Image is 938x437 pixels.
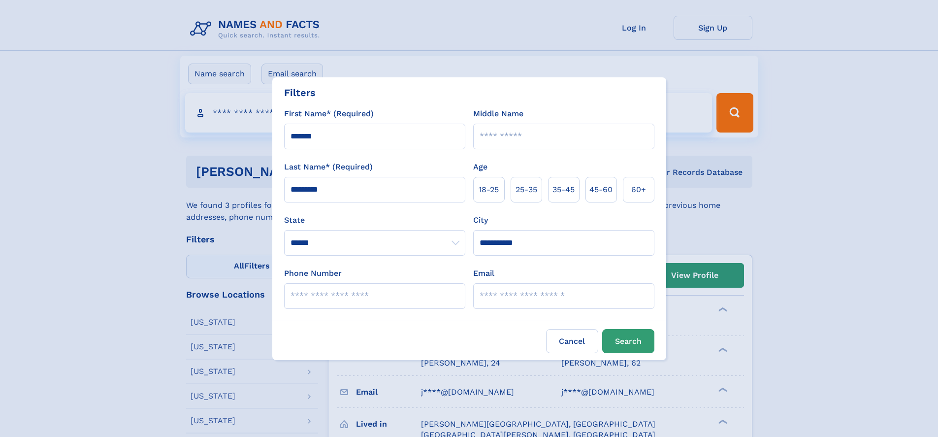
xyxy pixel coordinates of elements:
label: Middle Name [473,108,523,120]
span: 45‑60 [589,184,613,196]
label: City [473,214,488,226]
label: First Name* (Required) [284,108,374,120]
label: Email [473,268,494,279]
span: 35‑45 [552,184,575,196]
label: State [284,214,465,226]
span: 25‑35 [516,184,537,196]
label: Age [473,161,487,173]
label: Last Name* (Required) [284,161,373,173]
button: Search [602,329,654,353]
span: 18‑25 [479,184,499,196]
label: Cancel [546,329,598,353]
span: 60+ [631,184,646,196]
div: Filters [284,85,316,100]
label: Phone Number [284,268,342,279]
